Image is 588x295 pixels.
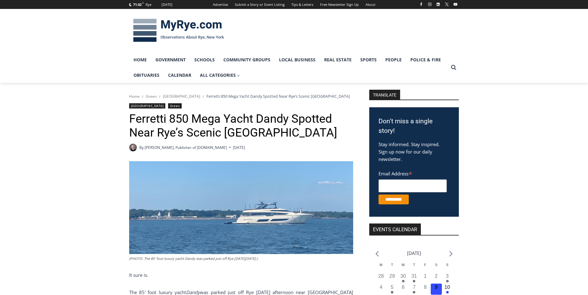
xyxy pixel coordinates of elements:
time: 31 [411,273,417,279]
span: W [401,263,404,267]
a: Home [129,94,140,99]
p: Stay informed. Stay inspired. Sign up now for our daily newsletter. [379,141,450,163]
li: [DATE] [407,249,421,257]
em: Has events [413,280,415,282]
a: Facebook [417,1,425,8]
a: All Categories [196,68,244,83]
nav: Breadcrumbs [129,93,353,99]
a: Schools [190,52,219,68]
button: 7 Has events [409,284,420,295]
a: Home [129,52,151,68]
button: 6 [398,284,409,295]
a: [GEOGRAPHIC_DATA] [129,103,166,109]
time: 10 [445,285,450,290]
a: Government [151,52,190,68]
a: Previous month [375,251,379,257]
h2: Events Calendar [369,223,421,235]
span: / [159,94,160,99]
span: T [413,263,415,267]
span: All Categories [200,72,240,79]
button: 10 Has events [442,284,453,295]
button: 8 [420,284,431,295]
time: 4 [380,285,383,290]
button: 31 Has events [409,272,420,284]
button: 4 [375,284,387,295]
time: 9 [435,285,438,290]
a: Real Estate [320,52,356,68]
span: Ferretti 850 Mega Yacht Dandy Spotted Near Rye’s Scenic [GEOGRAPHIC_DATA] [206,93,350,99]
span: F [424,263,426,267]
em: Has events [446,280,449,282]
span: 71.02 [133,2,142,7]
span: F [142,1,144,5]
button: 5 Has events [387,284,398,295]
a: Green [168,103,182,109]
a: Obituaries [129,68,164,83]
time: 5 [391,285,393,290]
div: [DATE] [162,2,172,7]
div: Rye [146,2,151,7]
span: S [435,263,437,267]
time: [DATE] [233,145,245,150]
span: / [142,94,143,99]
button: 28 [375,272,387,284]
em: Has events [402,280,404,282]
a: Community Groups [219,52,275,68]
label: Email Address [379,167,447,178]
h3: Don't miss a single story! [379,117,450,136]
time: 1 [424,273,427,279]
em: Has events [446,291,449,293]
a: Next month [449,251,453,257]
nav: Primary Navigation [129,52,448,83]
time: 29 [389,273,395,279]
a: Instagram [426,1,434,8]
em: Has events [391,291,393,293]
a: YouTube [452,1,459,8]
img: (PHOTO: The 85' foot luxury yacht Dandy was parked just off Rye on Friday, August 8, 2025.) [129,161,353,254]
div: Thursday [409,262,420,272]
a: Sports [356,52,381,68]
time: 30 [400,273,406,279]
a: Local Business [275,52,320,68]
div: Saturday [431,262,442,272]
h1: Ferretti 850 Mega Yacht Dandy Spotted Near Rye’s Scenic [GEOGRAPHIC_DATA] [129,112,353,140]
figcaption: (PHOTO: The 85′ foot luxury yacht Dandy was parked just off Rye [DATE][DATE].) [129,256,353,261]
button: 29 [387,272,398,284]
img: MyRye.com [129,14,228,47]
div: Sunday [442,262,453,272]
time: 7 [413,285,416,290]
time: 8 [424,285,427,290]
strong: TRANSLATE [369,90,400,100]
div: Wednesday [398,262,409,272]
div: Tuesday [387,262,398,272]
button: 1 [420,272,431,284]
a: [GEOGRAPHIC_DATA] [163,94,200,99]
span: M [380,263,383,267]
time: 3 [446,273,449,279]
span: S [446,263,448,267]
a: Police & Fire [406,52,445,68]
button: 30 Has events [398,272,409,284]
div: Monday [375,262,387,272]
a: Green [146,94,157,99]
button: 3 Has events [442,272,453,284]
div: Friday [420,262,431,272]
a: People [381,52,406,68]
a: X [443,1,451,8]
time: 6 [402,285,404,290]
span: By [139,145,144,150]
span: / [203,94,204,99]
span: T [391,263,393,267]
em: Has events [413,291,415,293]
button: 9 [431,284,442,295]
a: Calendar [164,68,196,83]
span: It sure is. [129,272,148,278]
time: 28 [378,273,384,279]
a: [PERSON_NAME], Publisher of [DOMAIN_NAME] [145,145,227,150]
button: 2 [431,272,442,284]
a: Author image [129,144,137,151]
a: Linkedin [434,1,442,8]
